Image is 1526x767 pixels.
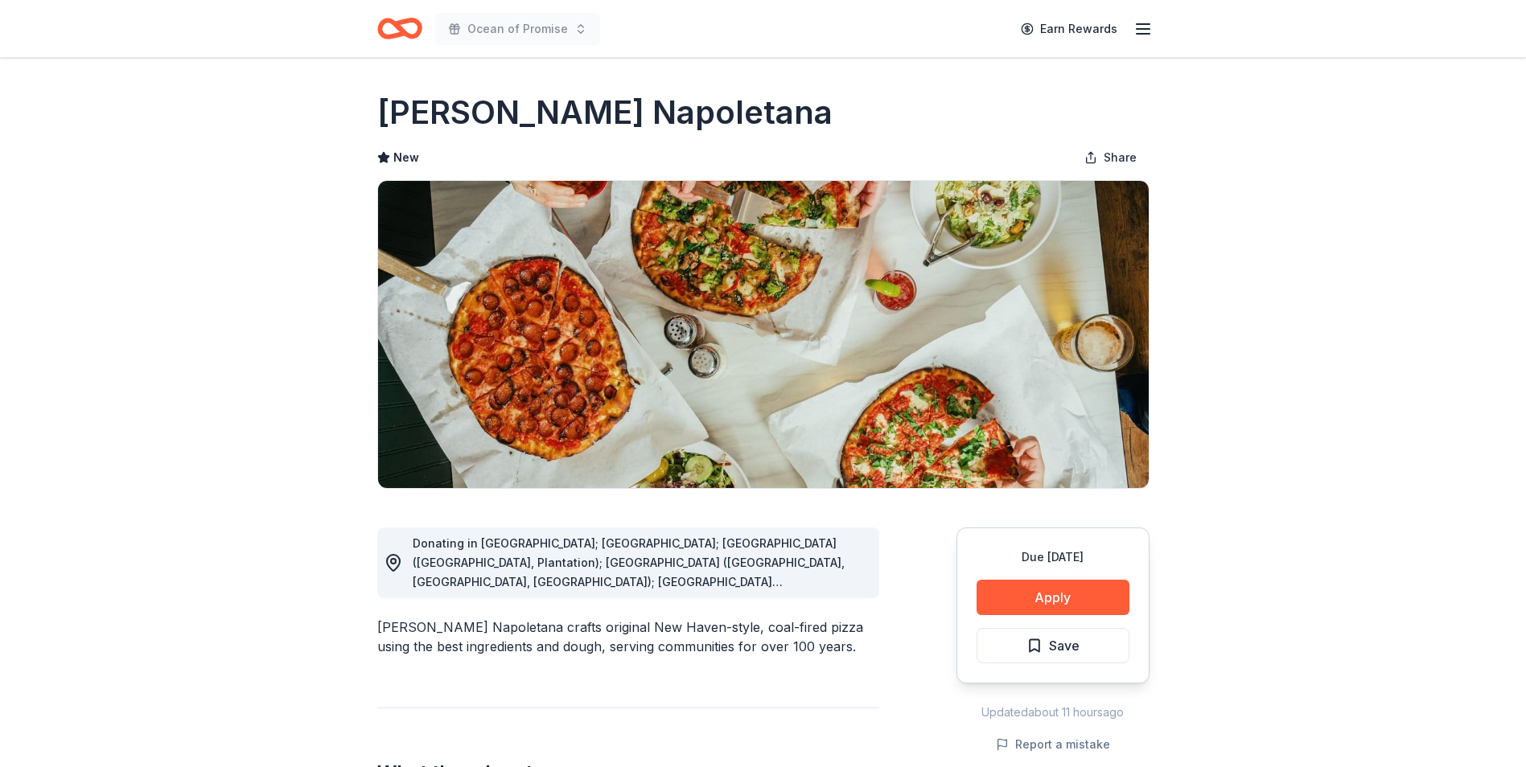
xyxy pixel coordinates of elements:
[977,628,1129,663] button: Save
[1011,14,1127,43] a: Earn Rewards
[977,580,1129,615] button: Apply
[977,548,1129,567] div: Due [DATE]
[378,181,1149,488] img: Image for Frank Pepe Pizzeria Napoletana
[1104,148,1137,167] span: Share
[377,617,879,656] div: [PERSON_NAME] Napoletana crafts original New Haven-style, coal-fired pizza using the best ingredi...
[996,735,1110,754] button: Report a mistake
[393,148,419,167] span: New
[1049,635,1080,656] span: Save
[1071,142,1150,174] button: Share
[435,13,600,45] button: Ocean of Promise
[377,90,833,135] h1: [PERSON_NAME] Napoletana
[413,536,845,646] span: Donating in [GEOGRAPHIC_DATA]; [GEOGRAPHIC_DATA]; [GEOGRAPHIC_DATA] ([GEOGRAPHIC_DATA], Plantatio...
[956,703,1150,722] div: Updated about 11 hours ago
[377,10,422,47] a: Home
[467,19,568,39] span: Ocean of Promise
